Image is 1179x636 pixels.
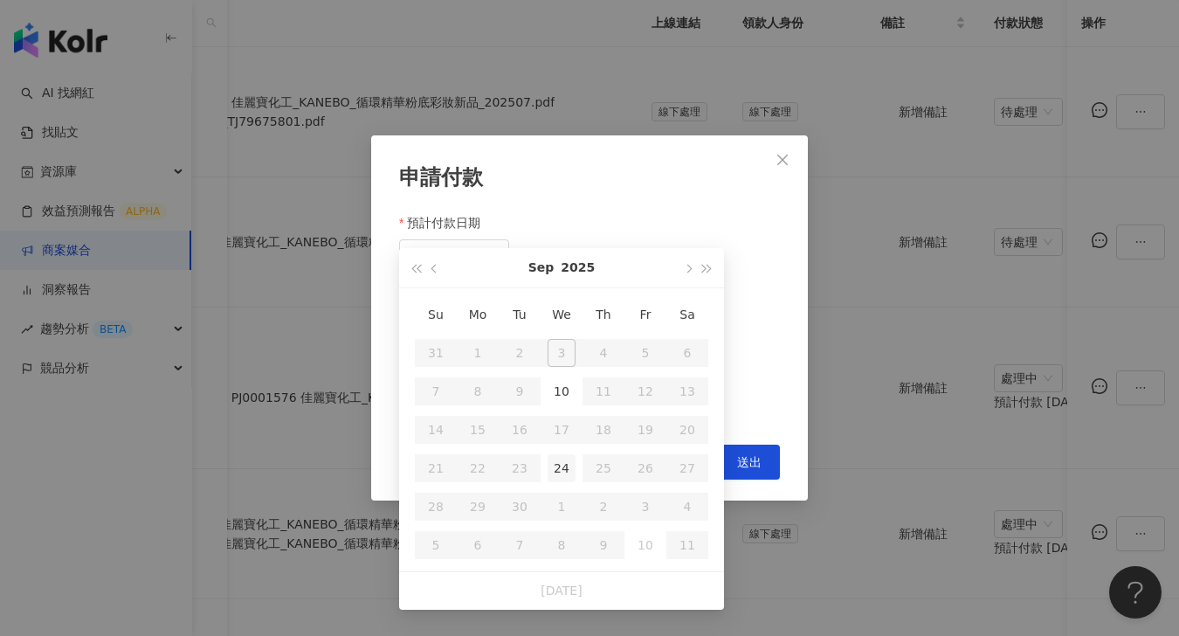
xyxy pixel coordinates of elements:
th: Mo [457,295,499,334]
button: 送出 [719,445,780,480]
th: We [541,295,583,334]
th: Tu [499,295,541,334]
button: Close [765,142,800,177]
div: 10 [548,377,576,405]
th: Sa [666,295,708,334]
th: Th [583,295,624,334]
div: 24 [548,454,576,482]
div: 申請付款 [399,163,780,193]
label: 預計付款日期 [399,213,493,232]
div: 10 [631,531,659,559]
span: close [776,153,789,167]
span: 送出 [737,455,762,469]
button: Sep [528,248,555,287]
td: 2025-09-24 [541,449,583,487]
th: Fr [624,295,666,334]
td: 2025-10-10 [624,526,666,564]
th: Su [415,295,457,334]
button: 2025 [561,248,595,287]
td: 2025-09-10 [541,372,583,411]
